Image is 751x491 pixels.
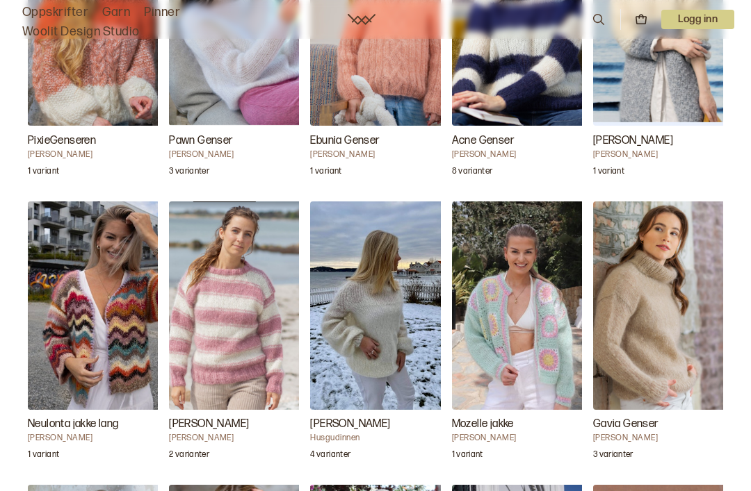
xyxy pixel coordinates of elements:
a: Pinner [144,3,180,22]
img: Mari Kalberg SkjævelandGavia Genser [593,201,732,410]
h3: [PERSON_NAME] [310,416,449,433]
button: User dropdown [661,10,734,29]
a: Neulonta jakke lang [28,201,158,469]
h3: Pawn Genser [169,133,308,149]
h3: Gavia Genser [593,416,732,433]
h4: [PERSON_NAME] [593,149,732,160]
h4: [PERSON_NAME] [28,433,167,444]
h4: [PERSON_NAME] [310,149,449,160]
a: Woolit Design Studio [22,22,140,42]
a: Mozelle jakke [452,201,582,469]
h4: [PERSON_NAME] [452,433,591,444]
a: Camille Genser [169,201,299,469]
p: 1 variant [28,166,59,180]
p: 1 variant [28,449,59,463]
a: Garn [102,3,130,22]
p: 1 variant [452,449,483,463]
h4: [PERSON_NAME] [169,433,308,444]
h3: [PERSON_NAME] [169,416,308,433]
h3: [PERSON_NAME] [593,133,732,149]
img: Iselin HafseldCamille Genser [169,201,308,410]
h3: Ebunia Genser [310,133,449,149]
img: HusgudinnenAlinas genser [310,201,449,410]
p: Logg inn [661,10,734,29]
p: 1 variant [310,166,341,180]
h3: Acne Genser [452,133,591,149]
p: 3 varianter [593,449,633,463]
a: Alinas genser [310,201,440,469]
h3: Neulonta jakke lang [28,416,167,433]
h3: PixieGenseren [28,133,167,149]
p: 3 varianter [169,166,209,180]
h4: [PERSON_NAME] [28,149,167,160]
p: 2 varianter [169,449,209,463]
h4: [PERSON_NAME] [169,149,308,160]
a: Oppskrifter [22,3,88,22]
p: 4 varianter [310,449,350,463]
p: 1 variant [593,166,624,180]
h3: Mozelle jakke [452,416,591,433]
a: Gavia Genser [593,201,723,469]
h4: [PERSON_NAME] [452,149,591,160]
a: Woolit [348,14,375,25]
img: Brit Frafjord ØrstavikNeulonta jakke lang [28,201,167,410]
h4: Husgudinnen [310,433,449,444]
img: Mari Kalberg SkjævelandMozelle jakke [452,201,591,410]
p: 8 varianter [452,166,493,180]
h4: [PERSON_NAME] [593,433,732,444]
